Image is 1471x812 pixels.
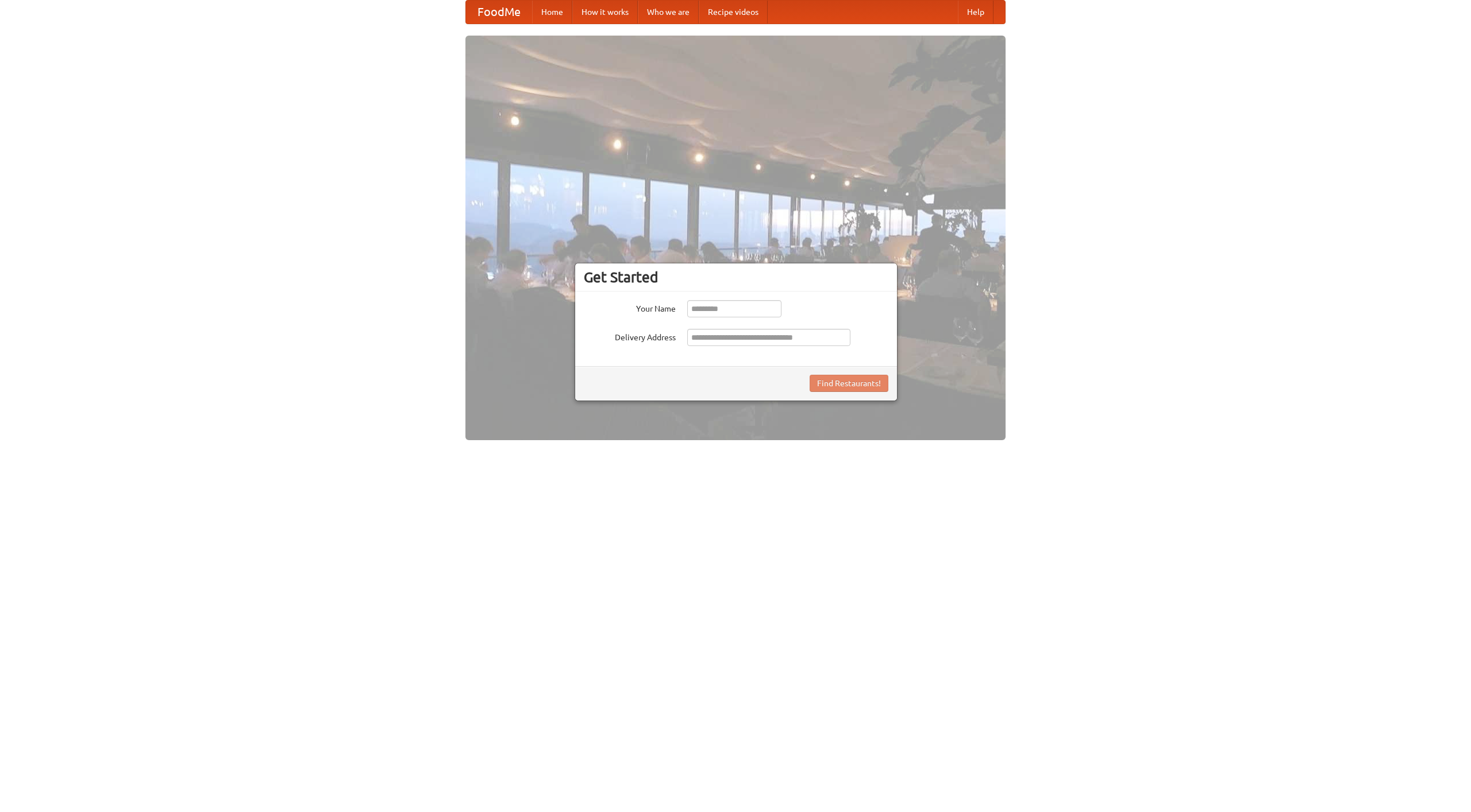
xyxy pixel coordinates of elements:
button: Find Restaurants! [810,375,888,392]
label: Your Name [584,300,676,314]
a: How it works [572,1,638,24]
a: Home [532,1,572,24]
a: Help [958,1,993,24]
h3: Get Started [584,269,888,286]
a: Recipe videos [699,1,768,24]
a: FoodMe [466,1,532,24]
label: Delivery Address [584,329,676,343]
a: Who we are [638,1,699,24]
